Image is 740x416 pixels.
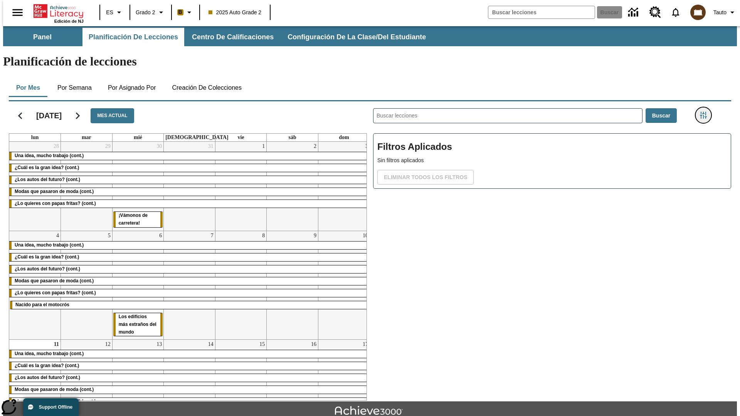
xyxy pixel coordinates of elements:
[9,200,370,208] div: ¿Lo quieres con papas fritas? (cont.)
[9,152,370,160] div: Una idea, mucho trabajo (cont.)
[112,340,164,409] td: 13 de agosto de 2025
[136,8,155,17] span: Grado 2
[15,290,96,295] span: ¿Lo quieres con papas fritas? (cont.)
[119,213,148,226] span: ¡Vámonos de carretera!
[3,54,737,69] h1: Planificación de lecciones
[9,265,370,273] div: ¿Los autos del futuro? (cont.)
[312,142,318,151] a: 2 de agosto de 2025
[207,340,215,349] a: 14 de agosto de 2025
[696,107,711,123] button: Menú lateral de filtros
[267,340,318,409] td: 16 de agosto de 2025
[15,351,84,356] span: Una idea, mucho trabajo (cont.)
[215,231,267,340] td: 8 de agosto de 2025
[174,5,197,19] button: Boost El color de la clase es anaranjado claro. Cambiar el color de la clase.
[367,98,731,401] div: Buscar
[666,2,686,22] a: Notificaciones
[39,404,72,410] span: Support Offline
[112,231,164,340] td: 6 de agosto de 2025
[686,2,710,22] button: Escoja un nuevo avatar
[318,340,370,409] td: 17 de agosto de 2025
[710,5,740,19] button: Perfil/Configuración
[261,142,266,151] a: 1 de agosto de 2025
[9,231,61,340] td: 4 de agosto de 2025
[9,142,61,231] td: 28 de julio de 2025
[215,142,267,231] td: 1 de agosto de 2025
[624,2,645,23] a: Centro de información
[215,340,267,409] td: 15 de agosto de 2025
[15,387,94,392] span: Modas que pasaron de moda (cont.)
[9,350,370,358] div: Una idea, mucho trabajo (cont.)
[9,253,370,261] div: ¿Cuál es la gran idea? (cont.)
[690,5,706,20] img: avatar image
[133,5,169,19] button: Grado: Grado 2, Elige un grado
[61,142,113,231] td: 29 de julio de 2025
[15,302,69,307] span: Nacido para el motocrós
[9,398,370,406] div: ¿Lo quieres con papas fritas? (cont.)
[373,133,731,189] div: Filtros Aplicados
[166,79,248,97] button: Creación de colecciones
[15,189,94,194] span: Modas que pasaron de moda (cont.)
[15,242,84,248] span: Una idea, mucho trabajo (cont.)
[3,28,433,46] div: Subbarra de navegación
[9,289,370,297] div: ¿Lo quieres con papas fritas? (cont.)
[82,28,184,46] button: Planificación de lecciones
[15,254,79,260] span: ¿Cuál es la gran idea? (cont.)
[361,340,370,349] a: 17 de agosto de 2025
[337,134,350,141] a: domingo
[9,386,370,394] div: Modas que pasaron de moda (cont.)
[104,340,112,349] a: 12 de agosto de 2025
[373,109,642,123] input: Buscar lecciones
[155,142,163,151] a: 30 de julio de 2025
[377,138,727,156] h2: Filtros Aplicados
[9,164,370,172] div: ¿Cuál es la gran idea? (cont.)
[119,314,156,335] span: Los edificios más extraños del mundo
[15,153,84,158] span: Una idea, mucho trabajo (cont.)
[312,231,318,240] a: 9 de agosto de 2025
[9,79,47,97] button: Por mes
[36,111,62,120] h2: [DATE]
[103,5,127,19] button: Lenguaje: ES, Selecciona un idioma
[9,340,61,409] td: 11 de agosto de 2025
[102,79,162,97] button: Por asignado por
[377,156,727,164] p: Sin filtros aplicados
[34,3,84,19] a: Portada
[91,108,134,123] button: Mes actual
[51,79,98,97] button: Por semana
[9,176,370,184] div: ¿Los autos del futuro? (cont.)
[6,1,29,24] button: Abrir el menú lateral
[15,165,79,170] span: ¿Cuál es la gran idea? (cont.)
[207,142,215,151] a: 31 de julio de 2025
[55,231,61,240] a: 4 de agosto de 2025
[3,98,367,401] div: Calendario
[30,134,40,141] a: lunes
[15,375,80,380] span: ¿Los autos del futuro? (cont.)
[15,363,79,368] span: ¿Cuál es la gran idea? (cont.)
[52,340,61,349] a: 11 de agosto de 2025
[645,2,666,23] a: Centro de recursos, Se abrirá en una pestaña nueva.
[646,108,677,123] button: Buscar
[713,8,727,17] span: Tauto
[209,231,215,240] a: 7 de agosto de 2025
[61,340,113,409] td: 12 de agosto de 2025
[258,340,266,349] a: 15 de agosto de 2025
[113,313,163,336] div: Los edificios más extraños del mundo
[309,340,318,349] a: 16 de agosto de 2025
[261,231,266,240] a: 8 de agosto de 2025
[164,340,215,409] td: 14 de agosto de 2025
[61,231,113,340] td: 5 de agosto de 2025
[15,278,94,283] span: Modas que pasaron de moda (cont.)
[236,134,246,141] a: viernes
[164,231,215,340] td: 7 de agosto de 2025
[3,26,737,46] div: Subbarra de navegación
[164,142,215,231] td: 31 de julio de 2025
[9,277,370,285] div: Modas que pasaron de moda (cont.)
[113,212,163,227] div: ¡Vámonos de carretera!
[287,134,298,141] a: sábado
[10,106,30,126] button: Regresar
[9,374,370,382] div: ¿Los autos del futuro? (cont.)
[318,231,370,340] td: 10 de agosto de 2025
[4,28,81,46] button: Panel
[267,231,318,340] td: 9 de agosto de 2025
[155,340,163,349] a: 13 de agosto de 2025
[15,177,80,182] span: ¿Los autos del futuro? (cont.)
